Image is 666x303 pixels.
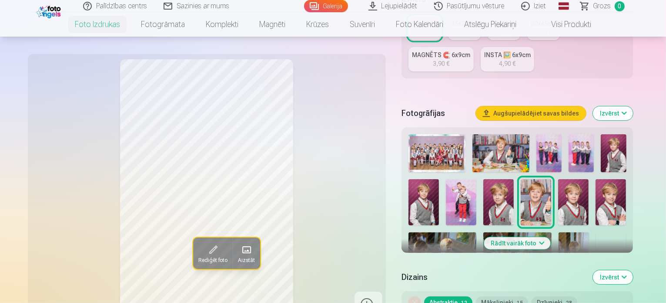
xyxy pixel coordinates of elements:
[195,12,249,37] a: Komplekti
[402,271,586,283] h5: Dizains
[481,47,534,71] a: INSTA 🖼️ 6x9cm4,90 €
[593,106,633,120] button: Izvērst
[339,12,385,37] a: Suvenīri
[402,107,469,119] h5: Fotogrāfijas
[131,12,195,37] a: Fotogrāmata
[593,270,633,284] button: Izvērst
[527,12,602,37] a: Visi produkti
[232,238,260,269] button: Aizstāt
[593,1,611,11] span: Grozs
[412,51,470,59] div: MAGNĒTS 🧲 6x9cm
[499,59,515,68] div: 4,90 €
[198,257,227,264] span: Rediģēt foto
[249,12,296,37] a: Magnēti
[408,47,474,71] a: MAGNĒTS 🧲 6x9cm3,90 €
[454,12,527,37] a: Atslēgu piekariņi
[433,59,449,68] div: 3,90 €
[296,12,339,37] a: Krūzes
[484,237,551,249] button: Rādīt vairāk foto
[37,3,63,18] img: /fa1
[64,12,131,37] a: Foto izdrukas
[385,12,454,37] a: Foto kalendāri
[615,1,625,11] span: 0
[484,51,531,59] div: INSTA 🖼️ 6x9cm
[476,106,586,120] button: Augšupielādējiet savas bildes
[193,238,232,269] button: Rediģēt foto
[238,257,254,264] span: Aizstāt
